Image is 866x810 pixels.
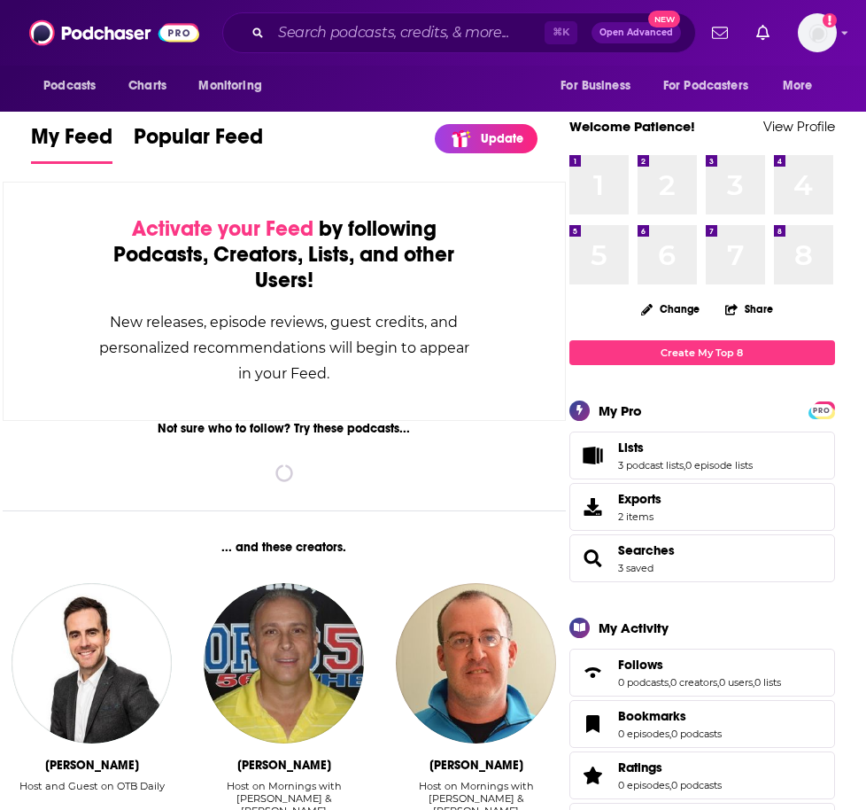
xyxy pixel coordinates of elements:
div: My Pro [599,402,642,419]
span: Popular Feed [134,123,263,160]
div: Search podcasts, credits, & more... [222,12,696,53]
input: Search podcasts, credits, & more... [271,19,545,47]
a: 0 creators [670,676,717,689]
a: Charts [117,69,177,103]
span: Ratings [618,759,662,775]
a: 0 episodes [618,779,669,791]
span: Logged in as patiencebaldacci [798,13,837,52]
span: More [783,74,813,98]
div: Host and Guest on OTB Daily [19,780,165,792]
button: Show profile menu [798,13,837,52]
div: My Activity [599,619,669,636]
span: 2 items [618,510,661,523]
svg: Add a profile image [823,13,837,27]
a: Bookmarks [618,708,722,724]
span: For Business [561,74,630,98]
a: 0 episode lists [685,459,753,471]
img: Joe Molloy [12,583,172,744]
a: 3 podcast lists [618,459,684,471]
span: Exports [576,495,611,519]
a: 0 users [719,676,753,689]
span: Podcasts [43,74,96,98]
span: , [684,459,685,471]
span: Exports [618,491,661,507]
a: Popular Feed [134,123,263,164]
span: New [648,11,680,27]
span: , [669,728,671,740]
span: My Feed [31,123,112,160]
a: 0 podcasts [671,728,722,740]
span: Searches [569,534,835,582]
span: Ratings [569,752,835,799]
a: Welcome Patience! [569,118,695,135]
img: User Profile [798,13,837,52]
div: ... and these creators. [3,540,565,555]
p: Update [481,131,523,146]
a: Ratings [618,759,722,775]
a: Bookmarks [576,712,611,736]
button: open menu [548,69,653,103]
span: Follows [618,657,663,673]
button: open menu [652,69,774,103]
span: , [669,676,670,689]
div: by following Podcasts, Creators, Lists, and other Users! [92,216,476,293]
a: Update [435,124,537,153]
img: Podchaser - Follow, Share and Rate Podcasts [29,16,199,50]
span: , [669,779,671,791]
a: Searches [576,546,611,571]
a: My Feed [31,123,112,164]
img: Eli Savoie [396,583,556,744]
button: open menu [31,69,119,103]
a: 0 podcasts [671,779,722,791]
span: Lists [569,432,835,479]
button: open menu [770,69,835,103]
button: Open AdvancedNew [592,22,681,43]
span: , [753,676,754,689]
a: Lists [576,443,611,468]
a: Follows [576,660,611,685]
a: Searches [618,542,675,558]
a: Lists [618,440,753,456]
div: Greg Gaston [237,758,331,773]
span: Monitoring [198,74,261,98]
button: Share [724,292,774,326]
a: Follows [618,657,781,673]
a: View Profile [763,118,835,135]
button: Change [630,298,710,320]
a: Exports [569,483,835,531]
span: Bookmarks [569,700,835,748]
span: Bookmarks [618,708,686,724]
span: , [717,676,719,689]
a: Show notifications dropdown [749,18,777,48]
div: Not sure who to follow? Try these podcasts... [3,421,565,436]
img: Greg Gaston [204,583,364,744]
span: Charts [128,74,166,98]
a: PRO [811,402,832,416]
span: Follows [569,649,835,697]
div: Joe Molloy [45,758,139,773]
a: Create My Top 8 [569,340,835,364]
a: 3 saved [618,562,653,574]
span: Lists [618,440,644,456]
a: Show notifications dropdown [705,18,735,48]
a: 0 podcasts [618,676,669,689]
span: ⌘ K [545,21,577,44]
span: For Podcasters [663,74,748,98]
span: Open Advanced [599,28,673,37]
span: PRO [811,404,832,417]
a: 0 lists [754,676,781,689]
div: Eli Savoie [429,758,523,773]
span: Activate your Feed [132,215,313,242]
a: 0 episodes [618,728,669,740]
button: open menu [186,69,284,103]
div: New releases, episode reviews, guest credits, and personalized recommendations will begin to appe... [92,309,476,386]
a: Ratings [576,763,611,788]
